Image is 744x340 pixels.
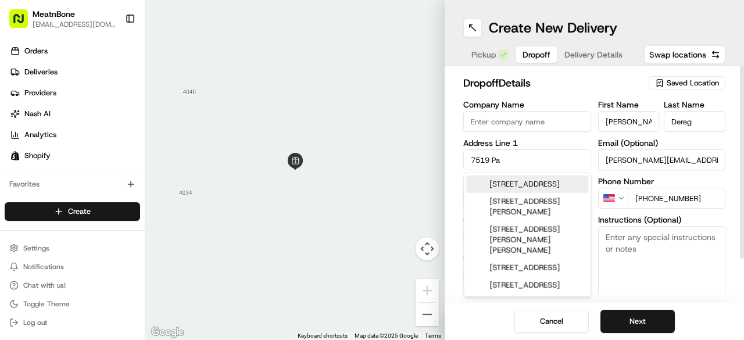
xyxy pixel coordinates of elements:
span: • [126,212,130,221]
input: Enter last name [664,111,725,132]
label: Instructions (Optional) [598,216,726,224]
a: Deliveries [5,63,145,81]
button: Zoom out [416,303,439,326]
input: Enter phone number [628,188,726,209]
span: Dropoff [523,49,550,60]
span: Swap locations [649,49,706,60]
div: [STREET_ADDRESS] [466,176,588,193]
button: Swap locations [644,45,725,64]
span: Delivery Details [564,49,623,60]
button: Cancel [514,310,589,333]
h2: dropoff Details [463,75,642,91]
span: Wisdom [PERSON_NAME] [36,180,124,189]
button: MeatnBone [33,8,75,20]
div: [STREET_ADDRESS] [466,277,588,294]
button: Next [600,310,675,333]
button: Log out [5,314,140,331]
div: [STREET_ADDRESS][PERSON_NAME] [466,193,588,221]
img: Google [148,325,187,340]
button: Chat with us! [5,277,140,294]
span: Log out [23,318,47,327]
a: Powered byPylon [82,253,141,263]
span: Shopify [24,151,51,161]
label: First Name [598,101,660,109]
span: Toggle Theme [23,299,70,309]
div: [STREET_ADDRESS][PERSON_NAME][PERSON_NAME] [466,221,588,259]
span: Nash AI [24,109,51,119]
div: Suggestions [463,173,591,297]
button: Zoom in [416,279,439,302]
span: Saved Location [667,78,719,88]
img: Shopify logo [10,151,20,160]
label: Last Name [664,101,725,109]
h1: Create New Delivery [489,19,617,37]
div: [STREET_ADDRESS] [466,259,588,277]
img: 1736555255976-a54dd68f-1ca7-489b-9aae-adbdc363a1c4 [23,181,33,190]
div: We're available if you need us! [52,123,160,132]
button: Map camera controls [416,237,439,260]
input: Enter address [463,149,591,170]
button: Keyboard shortcuts [298,332,348,340]
label: Phone Number [598,177,726,185]
img: 1724597045416-56b7ee45-8013-43a0-a6f9-03cb97ddad50 [24,111,45,132]
span: Orders [24,46,48,56]
img: 1736555255976-a54dd68f-1ca7-489b-9aae-adbdc363a1c4 [12,111,33,132]
input: Clear [30,75,192,87]
a: Analytics [5,126,145,144]
button: Toggle Theme [5,296,140,312]
span: Notifications [23,262,64,271]
input: Enter email address [598,149,726,170]
span: Pickup [471,49,496,60]
button: [EMAIL_ADDRESS][DOMAIN_NAME] [33,20,116,29]
div: Start new chat [52,111,191,123]
button: Start new chat [198,114,212,128]
span: Pylon [116,254,141,263]
a: Shopify [5,146,145,165]
span: Wisdom [PERSON_NAME] [36,212,124,221]
a: Providers [5,84,145,102]
p: Welcome 👋 [12,46,212,65]
img: Wisdom Oko [12,169,30,192]
span: Create [68,206,91,217]
span: Providers [24,88,56,98]
a: Open this area in Google Maps (opens a new window) [148,325,187,340]
span: [DATE] [133,212,156,221]
span: [DATE] [133,180,156,189]
button: Saved Location [649,75,725,91]
a: Terms (opens in new tab) [425,332,441,339]
span: Deliveries [24,67,58,77]
img: 1736555255976-a54dd68f-1ca7-489b-9aae-adbdc363a1c4 [23,212,33,221]
a: Nash AI [5,105,145,123]
button: MeatnBone[EMAIL_ADDRESS][DOMAIN_NAME] [5,5,120,33]
div: Past conversations [12,151,78,160]
label: Company Name [463,101,591,109]
label: Email (Optional) [598,139,726,147]
label: Address Line 1 [463,139,591,147]
span: • [126,180,130,189]
a: Orders [5,42,145,60]
div: Favorites [5,175,140,194]
span: Map data ©2025 Google [355,332,418,339]
button: Notifications [5,259,140,275]
button: See all [180,149,212,163]
span: Settings [23,244,49,253]
span: Chat with us! [23,281,66,290]
button: Settings [5,240,140,256]
img: Wisdom Oko [12,201,30,223]
input: Enter first name [598,111,660,132]
span: Analytics [24,130,56,140]
button: Create [5,202,140,221]
img: Nash [12,12,35,35]
input: Enter company name [463,111,591,132]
